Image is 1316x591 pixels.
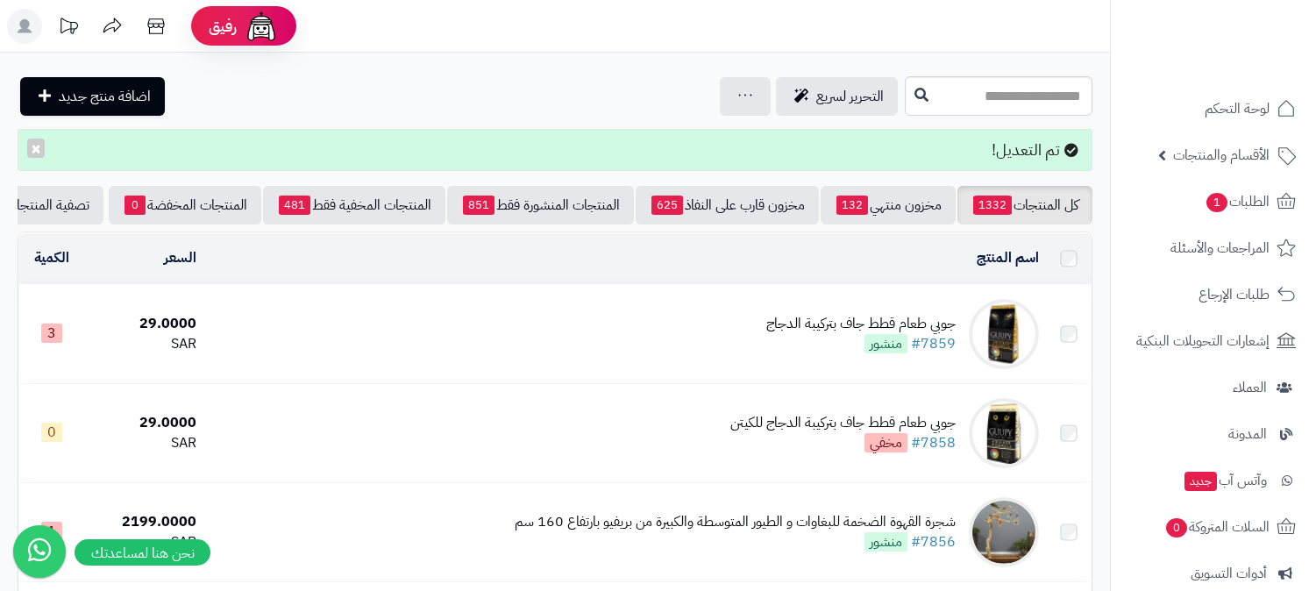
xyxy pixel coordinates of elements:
[1205,189,1270,214] span: الطلبات
[1173,143,1270,167] span: الأقسام والمنتجات
[164,247,196,268] a: السعر
[34,247,69,268] a: الكمية
[124,196,146,215] span: 0
[973,196,1012,215] span: 1332
[91,334,196,354] div: SAR
[1121,459,1305,502] a: وآتس آبجديد
[864,334,907,353] span: منشور
[447,186,634,224] a: المنتجات المنشورة فقط851
[836,196,868,215] span: 132
[1233,375,1267,400] span: العملاء
[969,497,1039,567] img: شجرة القهوة الضخمة للبغاوات و الطيور المتوسطة والكبيرة من بريفيو بارتفاع 160 سم
[1121,367,1305,409] a: العملاء
[27,139,45,158] button: ×
[1164,515,1270,539] span: السلات المتروكة
[1136,329,1270,353] span: إشعارات التحويلات البنكية
[1228,422,1267,446] span: المدونة
[91,413,196,433] div: 29.0000
[730,413,956,433] div: جوبي طعام قطط جاف بتركيبة الدجاج للكيتن
[463,196,494,215] span: 851
[41,522,62,541] span: 1
[651,196,683,215] span: 625
[244,9,279,44] img: ai-face.png
[1121,320,1305,362] a: إشعارات التحويلات البنكية
[1170,236,1270,260] span: المراجعات والأسئلة
[109,186,261,224] a: المنتجات المخفضة0
[91,433,196,453] div: SAR
[209,16,237,37] span: رفيق
[515,512,956,532] div: شجرة القهوة الضخمة للبغاوات و الطيور المتوسطة والكبيرة من بريفيو بارتفاع 160 سم
[1205,96,1270,121] span: لوحة التحكم
[1121,274,1305,316] a: طلبات الإرجاع
[20,77,165,116] a: اضافة منتج جديد
[91,532,196,552] div: SAR
[816,86,884,107] span: التحرير لسريع
[1184,472,1217,491] span: جديد
[1121,506,1305,548] a: السلات المتروكة0
[911,333,956,354] a: #7859
[864,532,907,552] span: منشور
[1206,193,1227,212] span: 1
[1121,88,1305,130] a: لوحة التحكم
[1199,282,1270,307] span: طلبات الإرجاع
[1121,181,1305,223] a: الطلبات1
[636,186,819,224] a: مخزون قارب على النفاذ625
[911,432,956,453] a: #7858
[821,186,956,224] a: مخزون منتهي132
[957,186,1092,224] a: كل المنتجات1332
[1121,413,1305,455] a: المدونة
[776,77,898,116] a: التحرير لسريع
[41,423,62,442] span: 0
[864,433,907,452] span: مخفي
[5,195,89,216] span: تصفية المنتجات
[1183,468,1267,493] span: وآتس آب
[41,324,62,343] span: 3
[911,531,956,552] a: #7856
[18,129,1092,171] div: تم التعديل!
[1166,518,1187,538] span: 0
[279,196,310,215] span: 481
[91,512,196,532] div: 2199.0000
[969,299,1039,369] img: جوبي طعام قطط جاف بتركيبة الدجاج
[977,247,1039,268] a: اسم المنتج
[969,398,1039,468] img: جوبي طعام قطط جاف بتركيبة الدجاج للكيتن
[91,314,196,334] div: 29.0000
[59,86,151,107] span: اضافة منتج جديد
[1121,227,1305,269] a: المراجعات والأسئلة
[46,9,90,48] a: تحديثات المنصة
[1191,561,1267,586] span: أدوات التسويق
[766,314,956,334] div: جوبي طعام قطط جاف بتركيبة الدجاج
[263,186,445,224] a: المنتجات المخفية فقط481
